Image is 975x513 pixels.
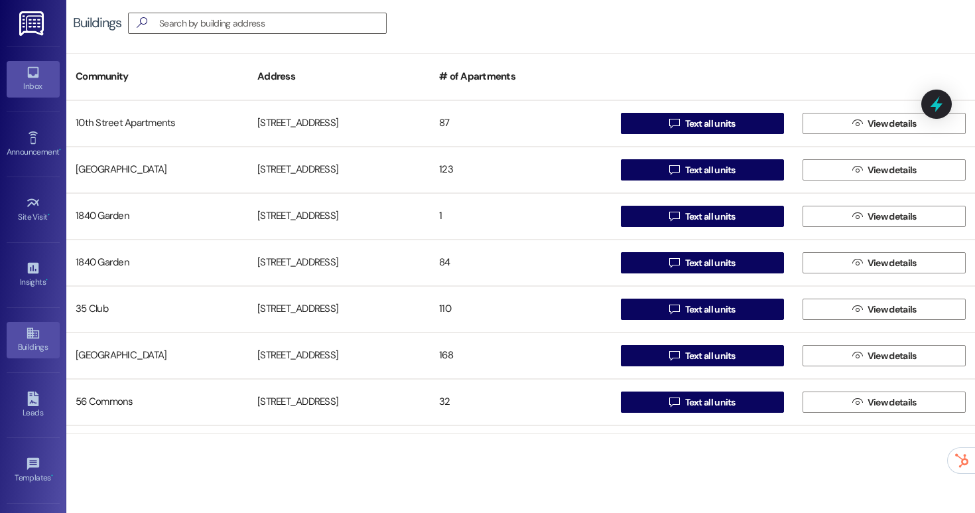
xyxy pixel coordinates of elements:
[248,110,430,137] div: [STREET_ADDRESS]
[868,117,917,131] span: View details
[248,342,430,369] div: [STREET_ADDRESS]
[685,396,736,409] span: Text all units
[51,471,53,480] span: •
[669,211,679,222] i: 
[685,163,736,177] span: Text all units
[621,252,784,273] button: Text all units
[131,16,153,30] i: 
[19,11,46,36] img: ResiDesk Logo
[7,322,60,358] a: Buildings
[430,250,612,276] div: 84
[852,118,862,129] i: 
[685,303,736,317] span: Text all units
[685,349,736,363] span: Text all units
[66,60,248,93] div: Community
[669,257,679,268] i: 
[430,60,612,93] div: # of Apartments
[66,157,248,183] div: [GEOGRAPHIC_DATA]
[868,210,917,224] span: View details
[248,157,430,183] div: [STREET_ADDRESS]
[803,159,966,181] button: View details
[48,210,50,220] span: •
[73,16,121,30] div: Buildings
[868,396,917,409] span: View details
[159,14,386,33] input: Search by building address
[66,296,248,323] div: 35 Club
[803,252,966,273] button: View details
[7,388,60,423] a: Leads
[803,345,966,366] button: View details
[66,110,248,137] div: 10th Street Apartments
[7,61,60,97] a: Inbox
[669,304,679,315] i: 
[868,349,917,363] span: View details
[685,256,736,270] span: Text all units
[7,192,60,228] a: Site Visit •
[7,257,60,293] a: Insights •
[868,163,917,177] span: View details
[852,397,862,407] i: 
[621,392,784,413] button: Text all units
[803,299,966,320] button: View details
[66,203,248,230] div: 1840 Garden
[852,304,862,315] i: 
[430,203,612,230] div: 1
[803,206,966,227] button: View details
[46,275,48,285] span: •
[248,60,430,93] div: Address
[7,453,60,488] a: Templates •
[430,342,612,369] div: 168
[852,257,862,268] i: 
[621,159,784,181] button: Text all units
[430,389,612,415] div: 32
[685,117,736,131] span: Text all units
[430,110,612,137] div: 87
[248,250,430,276] div: [STREET_ADDRESS]
[868,303,917,317] span: View details
[66,389,248,415] div: 56 Commons
[66,250,248,276] div: 1840 Garden
[248,389,430,415] div: [STREET_ADDRESS]
[669,397,679,407] i: 
[621,299,784,320] button: Text all units
[852,165,862,175] i: 
[248,296,430,323] div: [STREET_ADDRESS]
[803,392,966,413] button: View details
[669,350,679,361] i: 
[685,210,736,224] span: Text all units
[66,342,248,369] div: [GEOGRAPHIC_DATA]
[852,350,862,361] i: 
[868,256,917,270] span: View details
[621,345,784,366] button: Text all units
[430,296,612,323] div: 110
[621,113,784,134] button: Text all units
[621,206,784,227] button: Text all units
[669,118,679,129] i: 
[248,203,430,230] div: [STREET_ADDRESS]
[852,211,862,222] i: 
[669,165,679,175] i: 
[59,145,61,155] span: •
[430,157,612,183] div: 123
[803,113,966,134] button: View details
